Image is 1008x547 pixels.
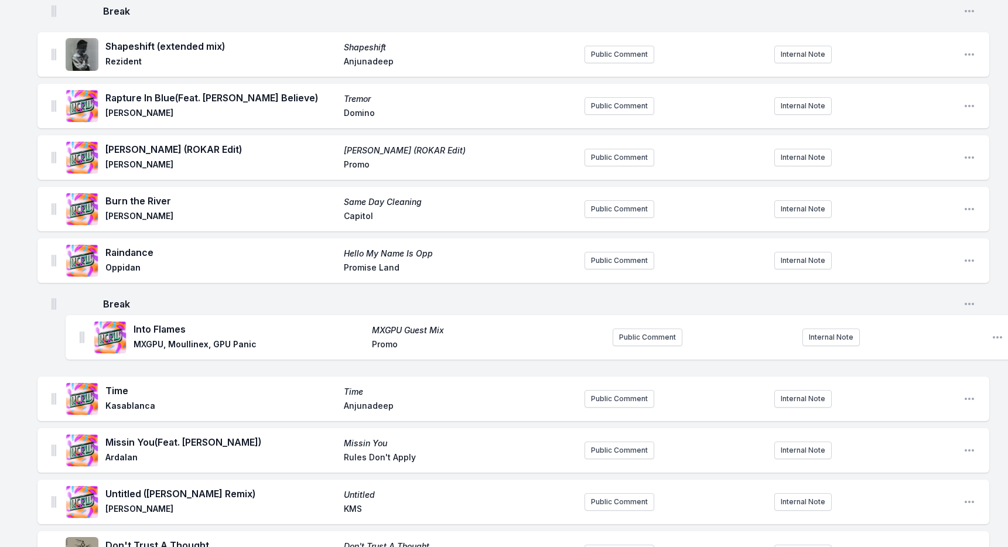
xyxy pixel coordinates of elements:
button: Open playlist item options [963,100,975,112]
span: Kasablanca [105,400,337,414]
span: Promo [344,159,575,173]
span: Break [103,297,954,311]
span: Tremor [344,93,575,105]
button: Open playlist item options [963,393,975,405]
button: Public Comment [585,390,654,408]
button: Open playlist item options [963,496,975,508]
img: Tremor [66,90,98,122]
span: [PERSON_NAME] [105,210,337,224]
button: Internal Note [774,442,832,459]
button: Open playlist item options [963,5,975,17]
button: Internal Note [774,493,832,511]
button: Public Comment [585,46,654,63]
button: Public Comment [585,200,654,218]
span: Oppidan [105,262,337,276]
span: [PERSON_NAME] [105,107,337,121]
span: Rules Don't Apply [344,452,575,466]
img: Untitled [66,486,98,518]
button: Internal Note [774,46,832,63]
span: Untitled ([PERSON_NAME] Remix) [105,487,337,501]
img: Time [66,382,98,415]
button: Public Comment [585,149,654,166]
button: Public Comment [585,97,654,115]
span: KMS [344,503,575,517]
span: Same Day Cleaning [344,196,575,208]
button: Internal Note [774,390,832,408]
span: [PERSON_NAME] [105,503,337,517]
button: Internal Note [774,200,832,218]
span: Missin You (Feat. [PERSON_NAME]) [105,435,337,449]
img: Hello My Name Is Opp [66,244,98,277]
button: Internal Note [774,252,832,269]
button: Open playlist item options [963,445,975,456]
span: Raindance [105,245,337,259]
button: Public Comment [585,442,654,459]
button: Open playlist item options [963,49,975,60]
span: [PERSON_NAME] [105,159,337,173]
span: Break [103,4,954,18]
span: Missin You [344,437,575,449]
span: Ardalan [105,452,337,466]
button: Internal Note [774,97,832,115]
span: Rezident [105,56,337,70]
span: Domino [344,107,575,121]
button: Open playlist item options [963,298,975,310]
button: Internal Note [774,149,832,166]
button: Open playlist item options [963,203,975,215]
button: Public Comment [585,493,654,511]
span: Time [105,384,337,398]
span: Rapture In Blue (Feat. [PERSON_NAME] Believe) [105,91,337,105]
span: Hello My Name Is Opp [344,248,575,259]
button: Public Comment [585,252,654,269]
span: Promise Land [344,262,575,276]
img: Hyph Mngo (ROKAR Edit) [66,141,98,174]
span: [PERSON_NAME] (ROKAR Edit) [344,145,575,156]
span: Time [344,386,575,398]
span: Anjunadeep [344,400,575,414]
span: [PERSON_NAME] (ROKAR Edit) [105,142,337,156]
span: Shapeshift (extended mix) [105,39,337,53]
button: Open playlist item options [963,255,975,266]
span: Shapeshift [344,42,575,53]
span: Burn the River [105,194,337,208]
span: Anjunadeep [344,56,575,70]
span: Capitol [344,210,575,224]
button: Open playlist item options [963,152,975,163]
span: Untitled [344,489,575,501]
img: Missin You [66,434,98,467]
img: Same Day Cleaning [66,193,98,225]
img: Shapeshift [66,38,98,71]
